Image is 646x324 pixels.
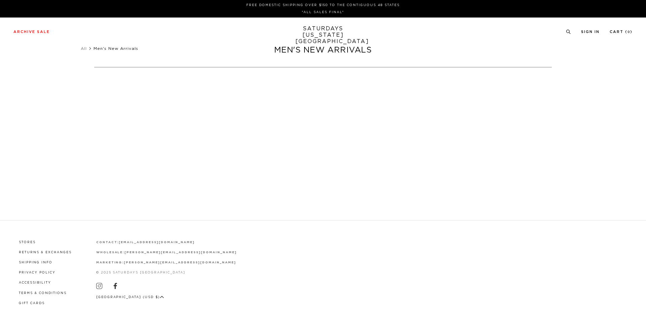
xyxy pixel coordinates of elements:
[610,30,633,34] a: Cart (0)
[19,302,45,305] a: Gift Cards
[96,241,119,244] strong: contact:
[16,3,630,8] p: FREE DOMESTIC SHIPPING OVER $150 TO THE CONTIGUOUS 48 STATES
[96,251,125,254] strong: wholesale:
[119,241,194,244] a: [EMAIL_ADDRESS][DOMAIN_NAME]
[295,26,351,45] a: SATURDAYS[US_STATE][GEOGRAPHIC_DATA]
[19,281,51,284] a: Accessibility
[96,261,124,264] strong: marketing:
[19,251,72,254] a: Returns & Exchanges
[19,261,52,264] a: Shipping Info
[19,292,67,295] a: Terms & Conditions
[81,46,87,51] a: All
[94,46,138,51] span: Men's New Arrivals
[13,30,50,34] a: Archive Sale
[124,261,236,264] a: [PERSON_NAME][EMAIL_ADDRESS][DOMAIN_NAME]
[627,31,630,34] small: 0
[96,270,237,275] p: © 2025 Saturdays [GEOGRAPHIC_DATA]
[96,295,164,300] button: [GEOGRAPHIC_DATA] (USD $)
[19,271,56,274] a: Privacy Policy
[581,30,600,34] a: Sign In
[16,10,630,15] p: *ALL SALES FINAL*
[124,251,237,254] a: [PERSON_NAME][EMAIL_ADDRESS][DOMAIN_NAME]
[19,241,36,244] a: Stores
